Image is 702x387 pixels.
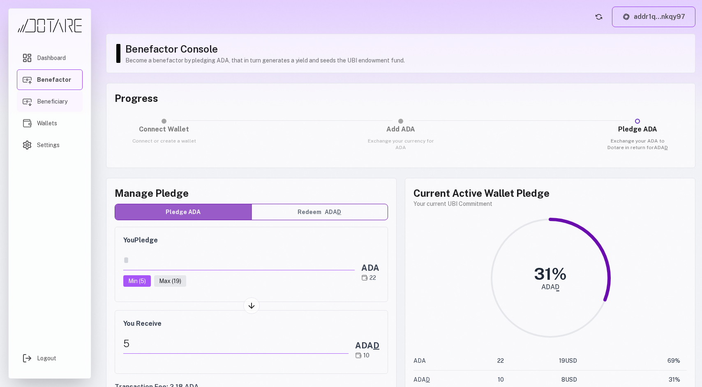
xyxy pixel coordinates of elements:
button: Min (5) [123,275,151,287]
h3: You Pledge [123,235,379,245]
img: Beneficiary [22,97,32,106]
p: Exchange your currency for ADA [365,138,436,151]
div: 22 [361,274,379,282]
h3: Pledge ADA [602,124,673,134]
span: ADA [325,208,341,217]
td: 69 % [577,352,687,371]
p: Become a benefactor by pledging ADA, that in turn generates a yield and seeds the UBI endowment f... [125,56,687,64]
td: 19 USD [504,352,577,371]
h1: Benefactor Console [125,42,687,55]
span: ADA [413,376,430,383]
span: D [426,376,430,383]
span: Logout [37,354,56,362]
button: Pledge ADA [115,204,252,220]
span: ADA [654,145,668,150]
div: ADAD [541,284,559,290]
img: Dotare Logo [17,18,83,33]
img: Wallets [22,118,32,128]
p: Connect or create a wallet [129,138,199,144]
div: ADA [361,262,379,274]
span: Benefactor [37,76,71,84]
span: D [665,145,668,150]
img: Arrow [247,301,256,310]
div: 10 [355,351,379,359]
button: Refresh account status [592,10,605,23]
h3: Progress [115,92,687,105]
img: Benefactor [22,75,32,85]
span: Beneficiary [37,97,67,106]
h2: Current Active Wallet Pledge [413,187,687,200]
div: 5 [123,334,349,354]
img: ADAD [355,352,362,359]
img: wallet total [361,274,368,281]
p: Exchange your ADA to Dotare in return for [602,138,673,151]
h3: You Receive [123,319,379,329]
h3: Add ADA [365,124,436,134]
span: ADA [355,341,379,350]
td: ADA [413,352,477,371]
button: RedeemADAD [252,204,388,220]
button: Max (19) [154,275,186,287]
h3: Connect Wallet [129,124,199,134]
button: addr1q...nkqy97 [612,7,695,27]
img: Lace logo [622,13,630,21]
span: Dashboard [37,54,66,62]
h2: Manage Pledge [115,187,388,200]
td: 22 [477,352,504,371]
span: Wallets [37,119,57,127]
span: D [373,341,379,350]
span: Settings [37,141,60,149]
span: D [337,209,341,215]
p: Your current UBI Commitment [413,200,687,208]
div: 31 % [534,266,567,282]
